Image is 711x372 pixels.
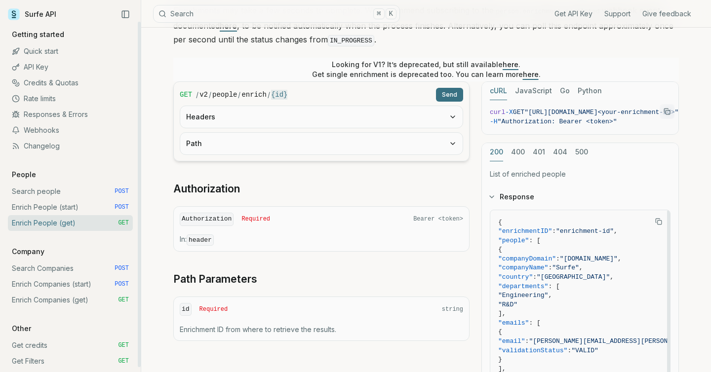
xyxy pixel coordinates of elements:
[498,328,502,335] span: {
[513,109,524,116] span: GET
[180,213,234,226] code: Authorization
[8,260,133,276] a: Search Companies POST
[212,90,237,100] code: people
[490,143,503,161] button: 200
[529,319,540,327] span: : [
[511,143,525,161] button: 400
[498,301,517,308] span: "R&D"
[548,283,559,290] span: : [
[498,264,548,271] span: "companyName"
[115,280,129,288] span: POST
[436,88,463,102] button: Send
[328,35,374,46] code: IN_PROGRESS
[8,324,35,334] p: Other
[498,356,502,363] span: }
[241,90,266,100] code: enrich
[115,187,129,195] span: POST
[8,138,133,154] a: Changelog
[115,203,129,211] span: POST
[554,9,592,19] a: Get API Key
[8,247,48,257] p: Company
[153,5,400,23] button: Search⌘K
[8,122,133,138] a: Webhooks
[498,237,529,244] span: "people"
[442,305,463,313] span: string
[560,82,570,100] button: Go
[642,9,691,19] a: Give feedback
[575,143,588,161] button: 500
[8,107,133,122] a: Responses & Errors
[651,214,666,229] button: Copy Text
[515,82,552,100] button: JavaScript
[386,8,396,19] kbd: K
[173,272,257,286] a: Path Parameters
[498,347,567,354] span: "validationStatus"
[238,90,240,100] span: /
[556,255,560,262] span: :
[505,109,513,116] span: -X
[180,90,192,100] span: GET
[118,7,133,22] button: Collapse Sidebar
[8,337,133,353] a: Get credits GET
[196,90,198,100] span: /
[373,8,384,19] kbd: ⌘
[180,325,463,335] p: Enrichment ID from where to retrieve the results.
[490,109,505,116] span: curl
[490,82,507,100] button: cURL
[614,227,618,235] span: ,
[8,43,133,59] a: Quick start
[529,237,540,244] span: : [
[525,337,529,345] span: :
[180,133,463,154] button: Path
[498,283,548,290] span: "departments"
[482,184,678,210] button: Response
[567,347,571,354] span: :
[8,170,40,180] p: People
[552,227,556,235] span: :
[498,292,548,299] span: "Engineering"
[660,104,674,119] button: Copy Text
[498,273,533,281] span: "country"
[180,234,463,245] p: In:
[552,264,579,271] span: "Surfe"
[604,9,631,19] a: Support
[8,215,133,231] a: Enrich People (get) GET
[271,90,288,100] code: {id}
[537,273,610,281] span: "[GEOGRAPHIC_DATA]"
[209,90,211,100] span: /
[173,182,240,196] a: Authorization
[118,341,129,349] span: GET
[498,319,529,327] span: "emails"
[180,106,463,128] button: Headers
[118,357,129,365] span: GET
[498,310,506,317] span: ],
[556,227,614,235] span: "enrichment-id"
[199,90,208,100] code: v2
[490,118,498,125] span: -H
[115,264,129,272] span: POST
[8,59,133,75] a: API Key
[187,234,214,246] code: header
[553,143,567,161] button: 404
[571,347,598,354] span: "VALID"
[8,184,133,199] a: Search people POST
[8,199,133,215] a: Enrich People (start) POST
[118,219,129,227] span: GET
[610,273,614,281] span: ,
[413,215,463,223] span: Bearer <token>
[199,305,228,313] span: Required
[523,70,539,78] a: here
[8,292,133,308] a: Enrich Companies (get) GET
[490,169,671,179] p: List of enriched people
[8,353,133,369] a: Get Filters GET
[8,75,133,91] a: Credits & Quotas
[503,60,518,69] a: here
[118,296,129,304] span: GET
[8,7,56,22] a: Surfe API
[498,219,502,226] span: {
[180,303,192,316] code: id
[579,264,583,271] span: ,
[498,246,502,253] span: {
[268,90,270,100] span: /
[312,60,541,79] p: Looking for V1? It’s deprecated, but still available . Get single enrichment is deprecated too. Y...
